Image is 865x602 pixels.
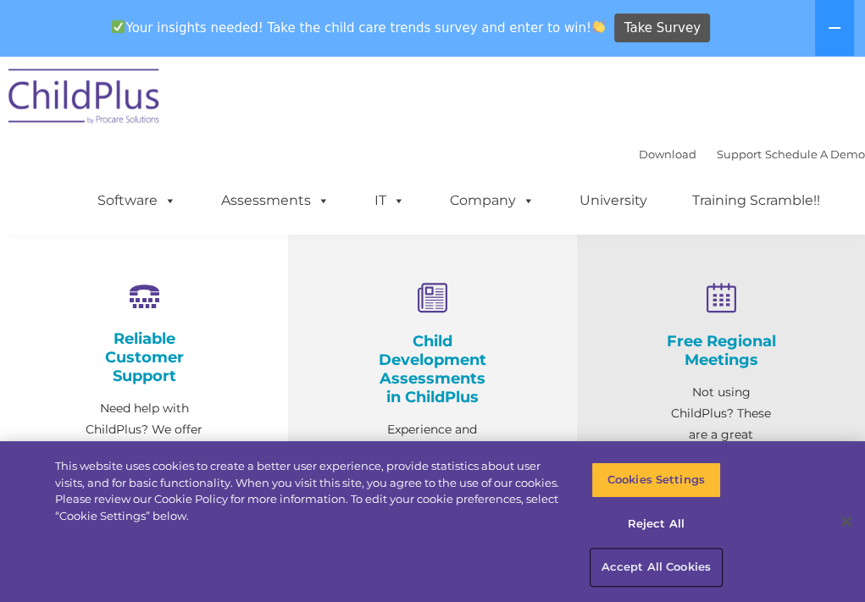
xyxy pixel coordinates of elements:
button: Cookies Settings [591,462,721,498]
a: Schedule A Demo [765,147,865,161]
a: Take Survey [614,14,710,43]
a: University [563,184,664,218]
button: Close [828,503,865,540]
font: | [639,147,865,161]
span: Your insights needed! Take the child care trends survey and enter to win! [105,11,613,44]
button: Accept All Cookies [591,550,721,585]
a: Support [717,147,762,161]
h4: Child Development Assessments in ChildPlus [373,332,491,406]
a: Company [433,184,552,218]
img: 👏 [592,20,605,33]
a: IT [358,184,422,218]
img: ✅ [112,20,125,33]
span: Take Survey [624,14,701,43]
a: Training Scramble!! [675,184,837,218]
h4: Free Regional Meetings [662,332,780,369]
h4: Reliable Customer Support [85,329,203,385]
a: Download [639,147,696,161]
a: Assessments [204,184,347,218]
button: Reject All [591,506,721,542]
div: This website uses cookies to create a better user experience, provide statistics about user visit... [55,458,565,524]
a: Software [80,184,193,218]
